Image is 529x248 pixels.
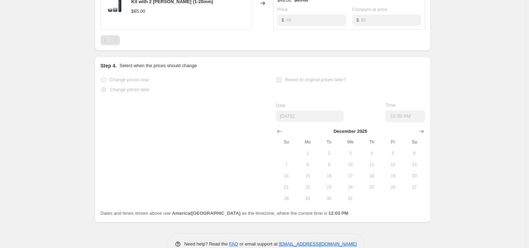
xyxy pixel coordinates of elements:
[276,170,297,182] button: Sunday December 14 2025
[300,196,315,201] span: 29
[276,136,297,148] th: Sunday
[279,162,294,167] span: 7
[279,184,294,190] span: 21
[300,162,315,167] span: 8
[404,170,425,182] button: Saturday December 20 2025
[407,150,422,156] span: 6
[364,162,379,167] span: 11
[321,184,337,190] span: 23
[329,211,348,216] b: 12:03 PM
[321,173,337,179] span: 16
[361,159,382,170] button: Thursday December 11 2025
[382,170,403,182] button: Friday December 19 2025
[407,184,422,190] span: 27
[297,148,318,159] button: Monday December 1 2025
[297,136,318,148] th: Monday
[364,173,379,179] span: 18
[297,159,318,170] button: Monday December 8 2025
[404,148,425,159] button: Saturday December 6 2025
[279,241,357,247] a: [EMAIL_ADDRESS][DOMAIN_NAME]
[361,136,382,148] th: Thursday
[318,193,339,204] button: Tuesday December 30 2025
[385,162,401,167] span: 12
[276,159,297,170] button: Sunday December 7 2025
[277,7,288,12] span: Price
[279,139,294,145] span: Su
[404,182,425,193] button: Saturday December 27 2025
[276,103,285,108] span: Date
[404,159,425,170] button: Saturday December 13 2025
[300,173,315,179] span: 15
[361,148,382,159] button: Thursday December 4 2025
[321,196,337,201] span: 30
[364,184,379,190] span: 25
[100,62,117,69] h2: Step 4.
[281,17,284,23] span: $
[340,193,361,204] button: Wednesday December 31 2025
[172,211,240,216] b: America/[GEOGRAPHIC_DATA]
[352,7,388,12] span: Compare at price
[343,162,358,167] span: 10
[343,150,358,156] span: 3
[110,87,150,92] span: Change prices later
[297,182,318,193] button: Monday December 22 2025
[285,77,346,82] span: Revert to original prices later?
[276,111,344,122] input: 9/24/2025
[340,182,361,193] button: Wednesday December 24 2025
[321,139,337,145] span: Tu
[100,211,348,216] span: Dates and times shown above use as the timezone, where the current time is
[340,170,361,182] button: Wednesday December 17 2025
[382,159,403,170] button: Friday December 12 2025
[417,126,426,136] button: Show next month, January 2026
[382,182,403,193] button: Friday December 26 2025
[407,173,422,179] span: 20
[364,139,379,145] span: Th
[120,62,197,69] p: Select when the prices should change
[340,148,361,159] button: Wednesday December 3 2025
[385,139,401,145] span: Fr
[343,184,358,190] span: 24
[407,139,422,145] span: Sa
[356,17,359,23] span: $
[229,241,238,247] a: FAQ
[318,170,339,182] button: Tuesday December 16 2025
[385,110,425,122] input: 12:00
[279,196,294,201] span: 28
[100,35,120,45] nav: Pagination
[385,184,401,190] span: 26
[321,162,337,167] span: 9
[274,126,284,136] button: Show previous month, November 2025
[300,139,315,145] span: Mo
[385,102,395,108] span: Time
[340,136,361,148] th: Wednesday
[238,241,279,247] span: or email support at
[321,150,337,156] span: 2
[385,173,401,179] span: 19
[382,148,403,159] button: Friday December 5 2025
[318,148,339,159] button: Tuesday December 2 2025
[300,184,315,190] span: 22
[361,170,382,182] button: Thursday December 18 2025
[343,196,358,201] span: 31
[297,170,318,182] button: Monday December 15 2025
[364,150,379,156] span: 4
[343,139,358,145] span: We
[131,8,145,15] div: $85.00
[407,162,422,167] span: 13
[300,150,315,156] span: 1
[318,182,339,193] button: Tuesday December 23 2025
[340,159,361,170] button: Wednesday December 10 2025
[297,193,318,204] button: Monday December 29 2025
[279,173,294,179] span: 14
[110,77,149,82] span: Change prices now
[318,159,339,170] button: Tuesday December 9 2025
[276,193,297,204] button: Sunday December 28 2025
[404,136,425,148] th: Saturday
[382,136,403,148] th: Friday
[385,150,401,156] span: 5
[318,136,339,148] th: Tuesday
[184,241,229,247] span: Need help? Read the
[361,182,382,193] button: Thursday December 25 2025
[276,182,297,193] button: Sunday December 21 2025
[343,173,358,179] span: 17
